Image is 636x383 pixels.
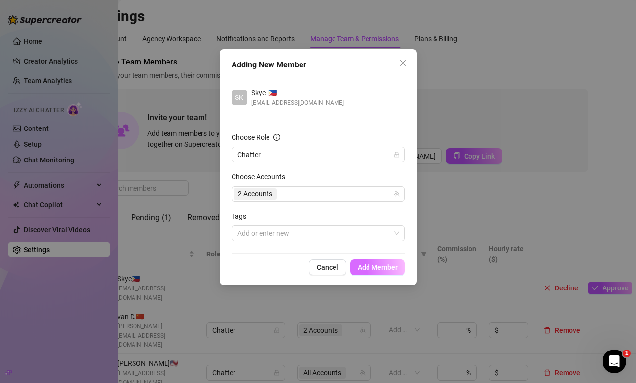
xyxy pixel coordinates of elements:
button: Cancel [309,259,346,275]
span: 2 Accounts [238,189,272,199]
span: team [394,191,400,197]
div: Choose Role [232,132,269,143]
span: Chatter [237,147,399,162]
div: Adding New Member [232,59,405,71]
label: Choose Accounts [232,171,292,182]
iframe: Intercom live chat [603,350,626,373]
span: close [399,59,407,67]
span: lock [394,152,400,158]
button: Close [395,55,411,71]
span: Close [395,59,411,67]
span: SK [235,92,243,103]
span: Add Member [358,263,398,271]
span: Cancel [317,263,338,271]
button: Add Member [350,259,405,275]
span: info-circle [273,134,280,141]
span: Skye [251,87,266,98]
label: Tags [232,211,253,222]
div: 🇵🇭 [251,87,344,98]
span: 2 Accounts [234,188,277,200]
span: [EMAIL_ADDRESS][DOMAIN_NAME] [251,98,344,108]
span: 1 [623,350,631,357]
